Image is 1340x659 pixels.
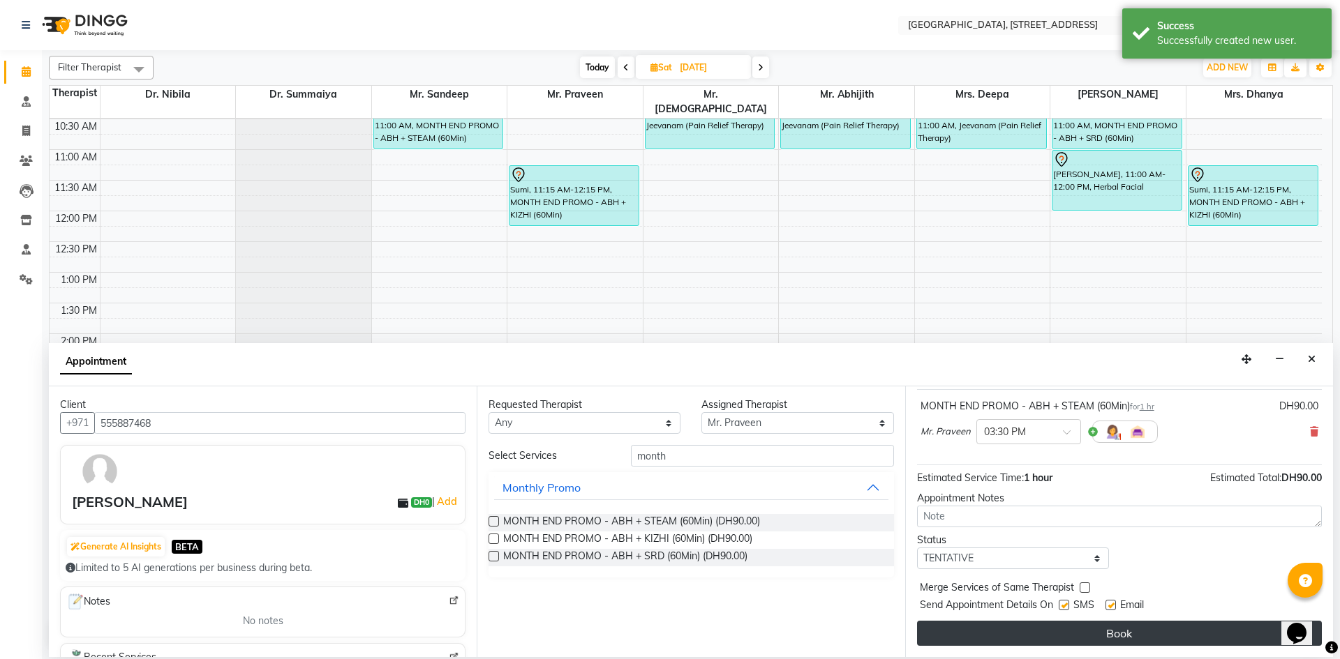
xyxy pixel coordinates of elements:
[921,399,1154,414] div: MONTH END PROMO - ABH + STEAM (60Min)
[781,89,910,149] div: Nagoor, 10:00 AM-11:00 AM, Jeevanam (Pain Relief Therapy)
[509,166,639,225] div: Sumi, 11:15 AM-12:15 PM, MONTH END PROMO - ABH + KIZHI (60Min)
[94,412,466,434] input: Search by Name/Mobile/Email/Code
[1073,598,1094,615] span: SMS
[1104,423,1121,440] img: Hairdresser.png
[580,56,615,78] span: Today
[236,86,371,103] span: Dr. Summaiya
[917,491,1322,506] div: Appointment Notes
[917,89,1046,149] div: [PERSON_NAME], 10:00 AM-11:00 AM, Jeevanam (Pain Relief Therapy)
[172,540,202,553] span: BETA
[1157,19,1321,33] div: Success
[60,412,95,434] button: +971
[920,598,1053,615] span: Send Appointment Details On
[646,89,775,149] div: Nagoor, 10:00 AM-11:00 AM, Jeevanam (Pain Relief Therapy)
[701,397,893,412] div: Assigned Therapist
[243,614,283,628] span: No notes
[1050,86,1186,103] span: [PERSON_NAME]
[72,492,188,513] div: [PERSON_NAME]
[1210,471,1281,484] span: Estimated Total:
[1157,33,1321,48] div: Successfully created new user.
[507,86,643,103] span: Mr. Praveen
[52,150,100,165] div: 11:00 AM
[1024,471,1052,484] span: 1 hour
[1052,151,1182,210] div: [PERSON_NAME], 11:00 AM-12:00 PM, Herbal Facial
[58,273,100,287] div: 1:00 PM
[52,211,100,226] div: 12:00 PM
[502,479,581,496] div: Monthly Promo
[60,349,132,374] span: Appointment
[503,531,752,549] span: MONTH END PROMO - ABH + KIZHI (60Min) (DH90.00)
[494,475,888,500] button: Monthly Promo
[779,86,914,103] span: Mr. Abhijith
[917,471,1024,484] span: Estimated Service Time:
[66,593,110,611] span: Notes
[36,6,131,45] img: logo
[503,549,747,566] span: MONTH END PROMO - ABH + SRD (60Min) (DH90.00)
[60,397,466,412] div: Client
[66,561,460,575] div: Limited to 5 AI generations per business during beta.
[915,86,1050,103] span: Mrs. Deepa
[647,62,676,73] span: Sat
[67,537,165,556] button: Generate AI Insights
[1279,399,1318,414] div: DH90.00
[917,621,1322,646] button: Book
[52,181,100,195] div: 11:30 AM
[1140,402,1154,411] span: 1 hr
[643,86,779,118] span: Mr. [DEMOGRAPHIC_DATA]
[372,86,507,103] span: Mr. Sandeep
[503,514,760,531] span: MONTH END PROMO - ABH + STEAM (60Min) (DH90.00)
[478,448,620,463] div: Select Services
[100,86,236,103] span: Dr. Nibila
[1129,423,1146,440] img: Interior.png
[917,533,1109,547] div: Status
[374,89,503,149] div: [PERSON_NAME], 10:00 AM-11:00 AM, MONTH END PROMO - ABH + STEAM (60Min)
[80,451,120,492] img: avatar
[58,61,121,73] span: Filter Therapist
[1203,58,1251,77] button: ADD NEW
[1186,86,1322,103] span: Mrs. Dhanya
[50,86,100,100] div: Therapist
[921,425,971,439] span: Mr. Praveen
[1130,402,1154,411] small: for
[1189,166,1318,225] div: Sumi, 11:15 AM-12:15 PM, MONTH END PROMO - ABH + KIZHI (60Min)
[1281,471,1322,484] span: DH90.00
[432,493,459,510] span: |
[52,119,100,134] div: 10:30 AM
[1120,598,1144,615] span: Email
[920,580,1074,598] span: Merge Services of Same Therapist
[435,493,459,510] a: Add
[676,57,745,78] input: 2025-09-06
[489,397,680,412] div: Requested Therapist
[1302,349,1322,370] button: Close
[1281,603,1326,645] iframe: chat widget
[1207,62,1248,73] span: ADD NEW
[411,497,432,508] span: DH0
[52,242,100,257] div: 12:30 PM
[631,445,894,467] input: Search by service name
[1052,89,1182,149] div: [PERSON_NAME], 10:00 AM-11:00 AM, MONTH END PROMO - ABH + SRD (60Min)
[58,303,100,318] div: 1:30 PM
[58,334,100,349] div: 2:00 PM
